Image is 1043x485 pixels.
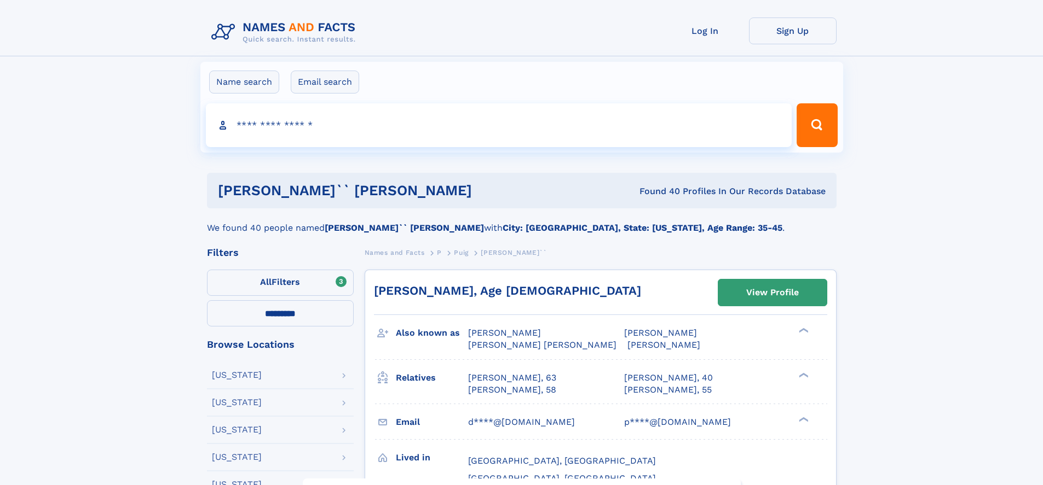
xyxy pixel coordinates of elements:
a: Names and Facts [365,246,425,259]
a: Log In [661,17,749,44]
span: [PERSON_NAME] [624,328,697,338]
label: Filters [207,270,354,296]
div: Filters [207,248,354,258]
span: All [260,277,272,287]
b: City: [GEOGRAPHIC_DATA], State: [US_STATE], Age Range: 35-45 [503,223,782,233]
div: ❯ [796,327,809,334]
h3: Also known as [396,324,468,342]
div: [US_STATE] [212,398,262,407]
div: ❯ [796,416,809,423]
a: View Profile [718,279,827,306]
a: [PERSON_NAME], 58 [468,384,556,396]
span: [PERSON_NAME] [627,340,700,350]
button: Search Button [797,103,837,147]
span: P [437,249,442,256]
a: Sign Up [749,17,837,44]
div: ❯ [796,371,809,378]
div: We found 40 people named with . [207,208,837,235]
h1: [PERSON_NAME]`` [PERSON_NAME] [218,184,556,197]
label: Email search [291,71,359,94]
span: [GEOGRAPHIC_DATA], [GEOGRAPHIC_DATA] [468,455,656,466]
a: [PERSON_NAME], 55 [624,384,712,396]
span: Puig [454,249,468,256]
span: [PERSON_NAME]`` [481,249,546,256]
a: Puig [454,246,468,259]
span: [PERSON_NAME] [468,328,541,338]
img: Logo Names and Facts [207,17,365,47]
div: [US_STATE] [212,371,262,379]
label: Name search [209,71,279,94]
span: [PERSON_NAME] [PERSON_NAME] [468,340,616,350]
div: [US_STATE] [212,425,262,434]
div: [US_STATE] [212,453,262,461]
b: [PERSON_NAME]`` [PERSON_NAME] [325,223,484,233]
a: [PERSON_NAME], 40 [624,372,713,384]
h3: Lived in [396,448,468,467]
div: View Profile [746,280,799,305]
div: Found 40 Profiles In Our Records Database [556,185,826,197]
a: P [437,246,442,259]
a: [PERSON_NAME], Age [DEMOGRAPHIC_DATA] [374,284,641,297]
span: [GEOGRAPHIC_DATA], [GEOGRAPHIC_DATA] [468,473,656,483]
a: [PERSON_NAME], 63 [468,372,556,384]
div: Browse Locations [207,340,354,349]
input: search input [206,103,792,147]
h3: Relatives [396,369,468,387]
h3: Email [396,413,468,431]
